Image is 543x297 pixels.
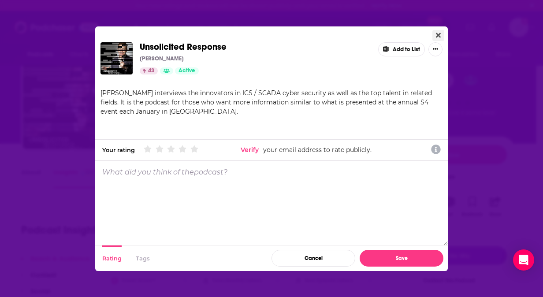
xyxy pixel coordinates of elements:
div: Your rating [102,146,135,153]
a: Unsolicited Response [140,42,227,52]
button: Show More Button [428,42,443,56]
button: Rating [102,245,122,271]
button: Cancel [271,250,355,267]
a: Active [175,67,199,74]
span: [PERSON_NAME] interviews the innovators in ICS / SCADA cyber security as well as the top talent i... [100,89,432,115]
button: Add to List [378,42,425,56]
a: 43 [140,67,158,74]
span: 43 [148,67,154,75]
button: Tags [136,245,150,271]
button: Verify [238,145,261,154]
button: Save [360,250,443,267]
p: What did you think of the podcast ? [102,168,227,176]
p: [PERSON_NAME] [140,55,184,62]
img: Unsolicited Response [100,42,133,74]
span: Unsolicited Response [140,41,227,52]
button: Close [432,30,444,41]
a: Show additional information [431,144,441,156]
span: your email address to rate publicly. [238,145,372,154]
div: Open Intercom Messenger [513,249,534,271]
span: Active [179,67,195,75]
